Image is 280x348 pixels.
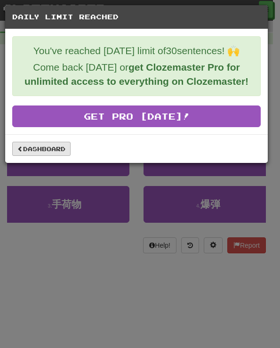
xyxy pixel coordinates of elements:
[12,105,261,127] a: Get Pro [DATE]!
[24,62,248,87] strong: get Clozemaster Pro for unlimited access to everything on Clozemaster!
[20,44,253,58] p: You've reached [DATE] limit of 30 sentences! 🙌
[12,12,261,22] h5: Daily Limit Reached
[20,60,253,89] p: Come back [DATE] or
[12,142,71,156] a: Dashboard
